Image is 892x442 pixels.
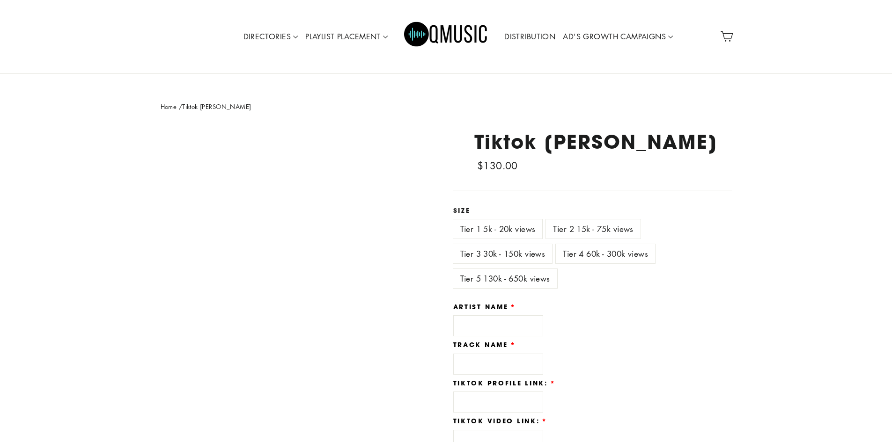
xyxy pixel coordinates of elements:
label: Track Name [453,341,516,348]
label: Tier 5 130k - 650k views [453,269,557,288]
a: DISTRIBUTION [501,26,559,48]
label: Artist Name [453,303,516,311]
a: Home [161,102,177,111]
nav: breadcrumbs [161,102,732,112]
label: Tier 4 60k - 300k views [556,244,655,263]
span: $130.00 [477,159,518,172]
a: AD'S GROWTH CAMPAIGNS [559,26,677,48]
a: PLAYLIST PLACEMENT [302,26,391,48]
label: Tier 2 15k - 75k views [546,219,640,239]
label: Size [453,207,732,214]
h1: Tiktok [PERSON_NAME] [474,130,732,153]
img: Q Music Promotions [404,15,488,58]
label: Tiktok video link: [453,417,548,425]
span: / [179,102,182,111]
label: Tiktok profile link: [453,379,556,387]
label: Tier 3 30k - 150k views [453,244,553,263]
a: DIRECTORIES [240,26,302,48]
div: Primary [211,9,682,64]
label: Tier 1 5k - 20k views [453,219,543,239]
